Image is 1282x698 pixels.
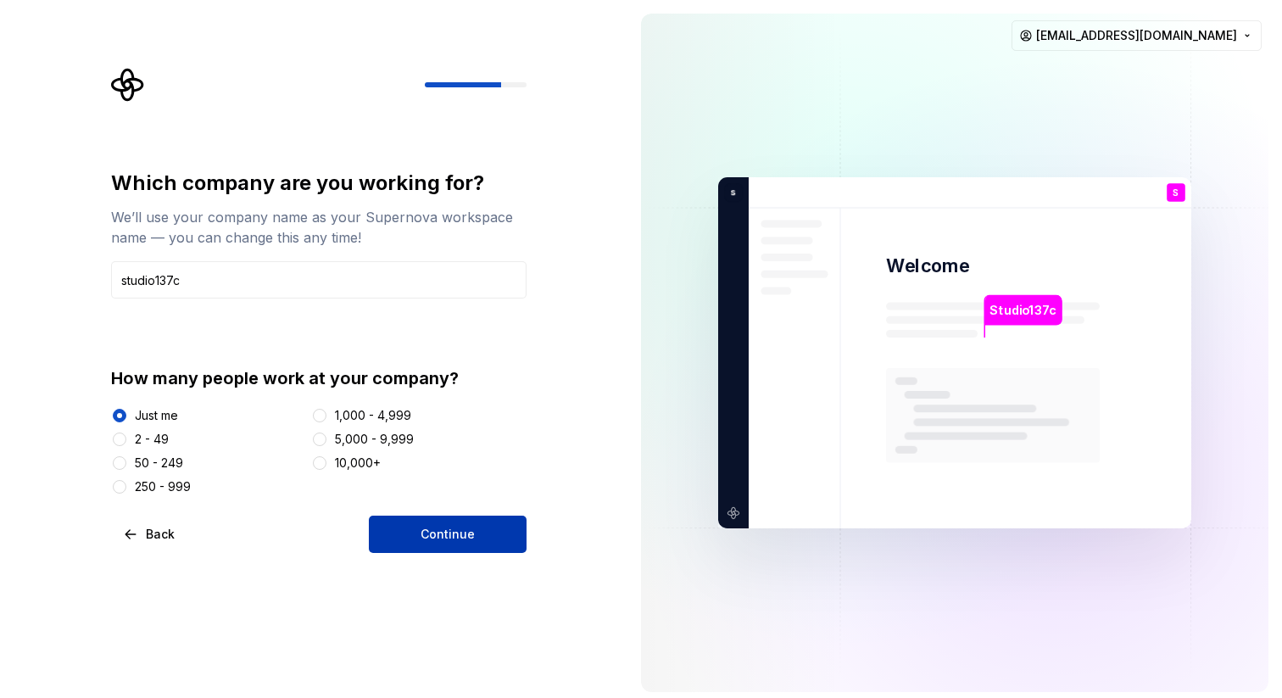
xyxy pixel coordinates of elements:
div: 10,000+ [335,455,381,472]
div: 2 - 49 [135,431,169,448]
div: 50 - 249 [135,455,183,472]
p: s [724,185,736,200]
span: Back [146,526,175,543]
div: We’ll use your company name as your Supernova workspace name — you can change this any time! [111,207,527,248]
button: [EMAIL_ADDRESS][DOMAIN_NAME] [1012,20,1262,51]
p: Welcome [886,254,969,278]
div: 5,000 - 9,999 [335,431,414,448]
div: 1,000 - 4,999 [335,407,411,424]
div: Which company are you working for? [111,170,527,197]
input: Company name [111,261,527,299]
div: Just me [135,407,178,424]
svg: Supernova Logo [111,68,145,102]
div: 250 - 999 [135,478,191,495]
span: [EMAIL_ADDRESS][DOMAIN_NAME] [1036,27,1237,44]
p: S [1173,188,1179,198]
div: How many people work at your company? [111,366,527,390]
p: Studio137c [989,301,1056,320]
button: Back [111,516,189,553]
span: Continue [421,526,475,543]
button: Continue [369,516,527,553]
